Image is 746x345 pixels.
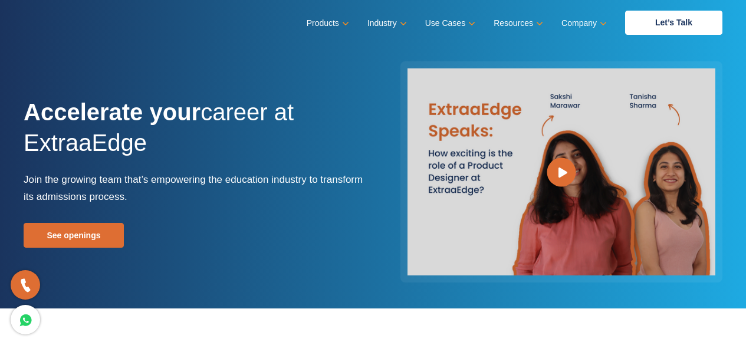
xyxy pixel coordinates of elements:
[24,171,364,205] p: Join the growing team that’s empowering the education industry to transform its admissions process.
[24,223,124,248] a: See openings
[24,99,201,125] strong: Accelerate your
[425,15,473,32] a: Use Cases
[307,15,347,32] a: Products
[625,11,722,35] a: Let’s Talk
[494,15,541,32] a: Resources
[24,97,364,171] h1: career at ExtraaEdge
[367,15,405,32] a: Industry
[561,15,604,32] a: Company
